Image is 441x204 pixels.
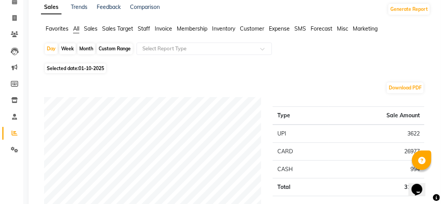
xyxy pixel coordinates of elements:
[97,3,121,10] a: Feedback
[73,25,79,32] span: All
[273,178,328,196] td: Total
[45,43,58,54] div: Day
[130,3,160,10] a: Comparison
[409,173,433,196] iframe: chat widget
[102,25,133,32] span: Sales Target
[273,143,328,161] td: CARD
[138,25,150,32] span: Staff
[328,143,424,161] td: 26977
[46,25,68,32] span: Favorites
[240,25,264,32] span: Customer
[59,43,76,54] div: Week
[328,107,424,125] th: Sale Amount
[155,25,172,32] span: Invoice
[328,178,424,196] td: 31593
[328,125,424,143] td: 3622
[353,25,378,32] span: Marketing
[269,25,290,32] span: Expense
[273,107,328,125] th: Type
[337,25,348,32] span: Misc
[79,65,104,71] span: 01-10-2025
[387,82,424,93] button: Download PDF
[177,25,207,32] span: Membership
[273,161,328,178] td: CASH
[311,25,332,32] span: Forecast
[41,0,62,14] a: Sales
[71,3,87,10] a: Trends
[328,161,424,178] td: 994
[97,43,133,54] div: Custom Range
[77,43,95,54] div: Month
[212,25,235,32] span: Inventory
[388,4,430,15] button: Generate Report
[84,25,97,32] span: Sales
[294,25,306,32] span: SMS
[45,63,106,73] span: Selected date:
[273,125,328,143] td: UPI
